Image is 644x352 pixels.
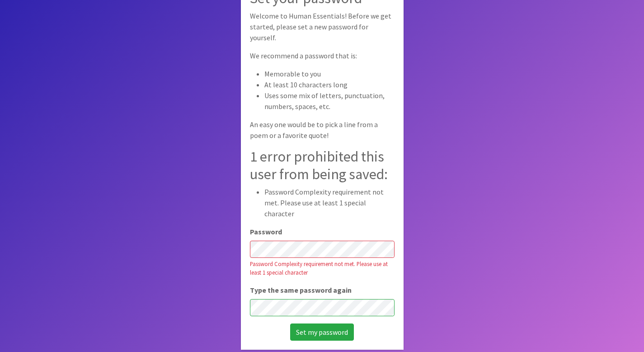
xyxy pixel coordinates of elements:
h2: 1 error prohibited this user from being saved: [250,148,395,183]
p: We recommend a password that is: [250,50,395,61]
div: Password Complexity requirement not met. Please use at least 1 special character [250,260,395,277]
input: Set my password [290,323,354,341]
li: Memorable to you [264,68,395,79]
p: An easy one would be to pick a line from a poem or a favorite quote! [250,119,395,141]
p: Welcome to Human Essentials! Before we get started, please set a new password for yourself. [250,10,395,43]
li: At least 10 characters long [264,79,395,90]
li: Password Complexity requirement not met. Please use at least 1 special character [264,186,395,219]
li: Uses some mix of letters, punctuation, numbers, spaces, etc. [264,90,395,112]
label: Password [250,226,282,237]
label: Type the same password again [250,285,352,295]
